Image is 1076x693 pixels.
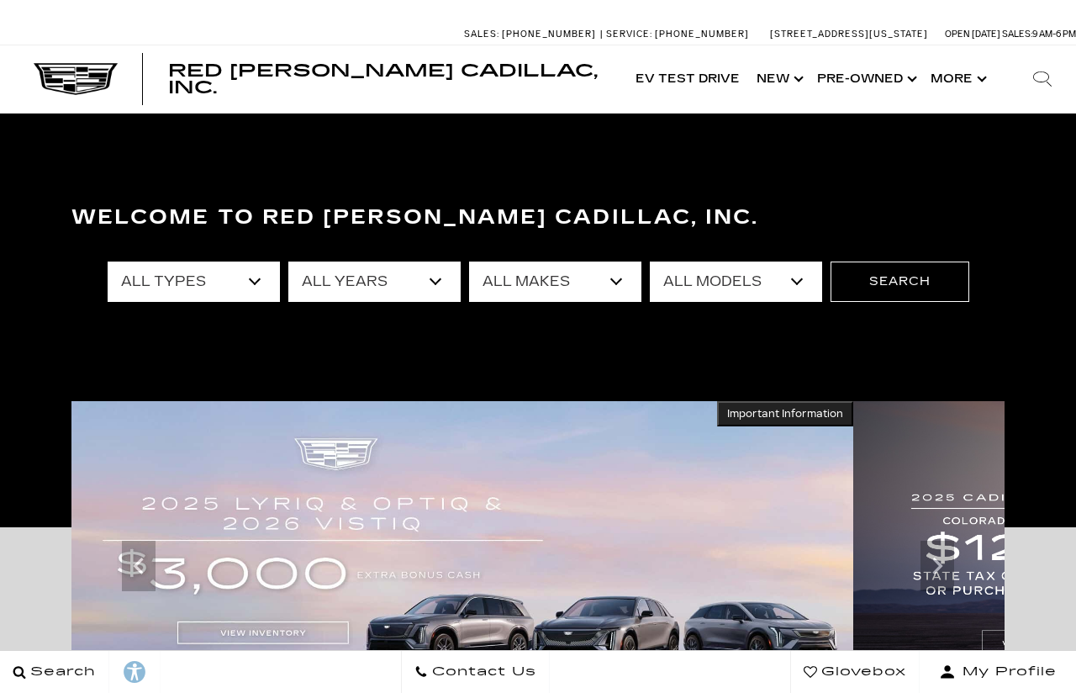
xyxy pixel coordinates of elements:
[770,29,928,40] a: [STREET_ADDRESS][US_STATE]
[288,262,461,302] select: Filter by year
[627,45,748,113] a: EV Test Drive
[817,660,906,684] span: Glovebox
[748,45,809,113] a: New
[26,660,96,684] span: Search
[502,29,596,40] span: [PHONE_NUMBER]
[168,62,610,96] a: Red [PERSON_NAME] Cadillac, Inc.
[1032,29,1076,40] span: 9 AM-6 PM
[945,29,1000,40] span: Open [DATE]
[401,651,550,693] a: Contact Us
[920,541,954,591] div: Next
[600,29,753,39] a: Service: [PHONE_NUMBER]
[34,63,118,95] img: Cadillac Dark Logo with Cadillac White Text
[831,262,969,302] button: Search
[655,29,749,40] span: [PHONE_NUMBER]
[717,401,853,426] button: Important Information
[956,660,1057,684] span: My Profile
[469,262,641,302] select: Filter by make
[920,651,1076,693] button: Open user profile menu
[464,29,600,39] a: Sales: [PHONE_NUMBER]
[606,29,652,40] span: Service:
[1002,29,1032,40] span: Sales:
[650,262,822,302] select: Filter by model
[428,660,536,684] span: Contact Us
[108,262,280,302] select: Filter by type
[809,45,922,113] a: Pre-Owned
[122,541,156,591] div: Previous
[922,45,992,113] button: More
[168,61,598,98] span: Red [PERSON_NAME] Cadillac, Inc.
[71,201,1005,235] h3: Welcome to Red [PERSON_NAME] Cadillac, Inc.
[727,407,843,421] span: Important Information
[464,29,499,40] span: Sales:
[790,651,920,693] a: Glovebox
